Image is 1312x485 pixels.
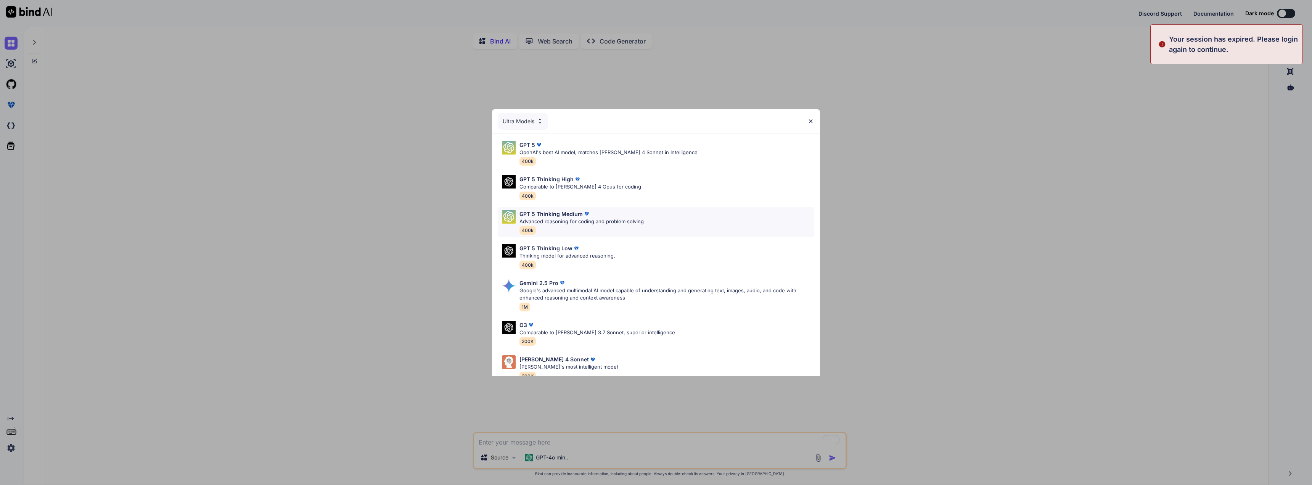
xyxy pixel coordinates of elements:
[502,355,516,369] img: Pick Models
[535,141,543,148] img: premium
[527,321,535,329] img: premium
[519,183,641,191] p: Comparable to [PERSON_NAME] 4 Opus for coding
[537,118,543,124] img: Pick Models
[558,279,566,287] img: premium
[519,329,675,337] p: Comparable to [PERSON_NAME] 3.7 Sonnet, superior intelligence
[519,261,536,269] span: 400k
[519,192,536,200] span: 400k
[589,356,597,363] img: premium
[519,226,536,235] span: 400k
[519,218,644,226] p: Advanced reasoning for coding and problem solving
[519,175,574,183] p: GPT 5 Thinking High
[519,252,615,260] p: Thinking model for advanced reasoning.
[519,363,618,371] p: [PERSON_NAME]'s most intelligent model
[519,149,698,156] p: OpenAI's best AI model, matches [PERSON_NAME] 4 Sonnet in Intelligence
[519,372,536,380] span: 200K
[502,175,516,189] img: Pick Models
[502,244,516,258] img: Pick Models
[519,210,583,218] p: GPT 5 Thinking Medium
[502,141,516,155] img: Pick Models
[519,244,572,252] p: GPT 5 Thinking Low
[502,210,516,224] img: Pick Models
[519,279,558,287] p: Gemini 2.5 Pro
[519,157,536,166] span: 400k
[519,287,814,302] p: Google's advanced multimodal AI model capable of understanding and generating text, images, audio...
[807,118,814,124] img: close
[502,279,516,293] img: Pick Models
[519,141,535,149] p: GPT 5
[1169,34,1298,55] p: Your session has expired. Please login again to continue.
[519,337,536,346] span: 200K
[583,210,590,218] img: premium
[519,321,527,329] p: O3
[519,355,589,363] p: [PERSON_NAME] 4 Sonnet
[574,176,581,183] img: premium
[1158,34,1166,55] img: alert
[498,113,548,130] div: Ultra Models
[572,245,580,252] img: premium
[519,303,530,311] span: 1M
[502,321,516,334] img: Pick Models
